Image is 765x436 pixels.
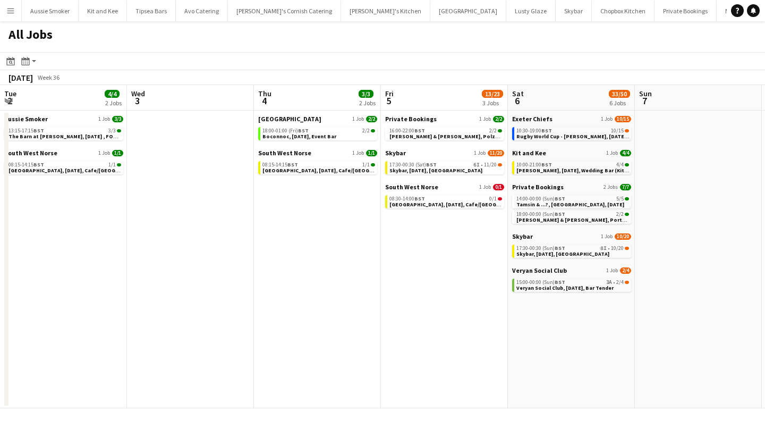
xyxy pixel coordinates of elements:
[516,167,642,174] span: Eggbeer, 6th September, Wedding Bar (Kit & Kee)
[4,115,48,123] span: Aussie Smoker
[512,89,524,98] span: Sat
[625,197,629,200] span: 5/5
[516,211,629,223] a: 18:00-00:00 (Sun)BST2/2[PERSON_NAME] & [PERSON_NAME], Porthpean House, [DATE]
[4,149,123,177] div: South West Norse1 Job1/108:15-14:15BST1/1[GEOGRAPHIC_DATA], [DATE], Cafe/[GEOGRAPHIC_DATA] (SW No...
[625,281,629,284] span: 2/4
[176,1,228,21] button: Avo Catering
[488,150,504,156] span: 11/20
[35,73,62,81] span: Week 36
[516,216,675,223] span: Kate & Chris, Porthpean House, 6th September
[516,245,629,257] a: 17:30-00:30 (Sun)BST8I•10/20Skybar, [DATE], [GEOGRAPHIC_DATA]
[600,246,607,251] span: 8I
[4,149,123,157] a: South West Norse1 Job1/1
[611,128,624,133] span: 10/15
[620,184,631,190] span: 7/7
[262,127,375,139] a: 18:00-01:00 (Fri)BST2/2Boconnoc, [DATE], Event Bar
[620,150,631,156] span: 4/4
[389,162,437,167] span: 17:30-00:30 (Sat)
[385,149,504,157] a: Skybar1 Job11/20
[512,115,631,149] div: Exeter Chiefs1 Job10/1510:30-19:00BST10/15Rugby World Cup - [PERSON_NAME], [DATE], Match Day Bar
[625,163,629,166] span: 4/4
[637,95,652,107] span: 7
[389,167,482,174] span: Skybar, 5th September, Croyde Bay
[352,150,364,156] span: 1 Job
[512,115,631,123] a: Exeter Chiefs1 Job10/15
[4,115,123,149] div: Aussie Smoker1 Job3/313:15-17:15BST3/3The Barn at [PERSON_NAME], [DATE] , FOH (Aussie Smoker)
[512,232,631,266] div: Skybar1 Job10/2017:30-00:30 (Sun)BST8I•10/20Skybar, [DATE], [GEOGRAPHIC_DATA]
[516,127,629,139] a: 10:30-19:00BST10/15Rugby World Cup - [PERSON_NAME], [DATE], Match Day Bar
[366,116,377,122] span: 2/2
[606,280,612,285] span: 3A
[359,90,373,98] span: 3/3
[616,280,624,285] span: 2/4
[8,167,181,174] span: Exeter, 2nd September, Cafe/Barista (SW Norse)
[108,128,116,133] span: 3/3
[262,161,375,173] a: 08:15-14:15BST1/1[GEOGRAPHIC_DATA], [DATE], Cafe/[GEOGRAPHIC_DATA] (SW Norse)
[8,133,160,140] span: The Barn at Pengelly, 2nd September , FOH (Aussie Smoker)
[389,201,562,208] span: Exeter, 5th September, Cafe/Barista (SW Norse)
[512,149,631,157] a: Kit and Kee1 Job4/4
[389,161,502,173] a: 17:30-00:30 (Sat)BST6I•11/20Skybar, [DATE], [GEOGRAPHIC_DATA]
[555,211,565,217] span: BST
[8,162,44,167] span: 08:15-14:15
[98,150,110,156] span: 1 Job
[385,183,504,191] a: South West Norse1 Job0/1
[606,150,618,156] span: 1 Job
[389,127,502,139] a: 16:00-22:00BST2/2[PERSON_NAME] & [PERSON_NAME], Polzeath, [DATE]
[506,1,556,21] button: Lusty Glaze
[389,133,527,140] span: Nicole & Hugh, Polzeath, 5th September
[3,95,16,107] span: 2
[603,184,618,190] span: 2 Jobs
[601,116,613,122] span: 1 Job
[616,162,624,167] span: 4/4
[341,1,430,21] button: [PERSON_NAME]'s Kitchen
[362,128,370,133] span: 2/2
[258,115,321,123] span: Boconnoc House
[108,162,116,167] span: 1/1
[258,149,377,177] div: South West Norse1 Job1/108:15-14:15BST1/1[GEOGRAPHIC_DATA], [DATE], Cafe/[GEOGRAPHIC_DATA] (SW No...
[414,127,425,134] span: BST
[384,95,394,107] span: 5
[516,195,629,207] a: 14:00-00:00 (Sun)BST5/5Tamsin & ...?, [GEOGRAPHIC_DATA], [DATE]
[117,163,121,166] span: 1/1
[8,161,121,173] a: 08:15-14:15BST1/1[GEOGRAPHIC_DATA], [DATE], Cafe/[GEOGRAPHIC_DATA] (SW Norse)
[606,267,618,274] span: 1 Job
[512,115,552,123] span: Exeter Chiefs
[4,149,57,157] span: South West Norse
[389,195,502,207] a: 08:30-14:00BST0/1[GEOGRAPHIC_DATA], [DATE], Cafe/[GEOGRAPHIC_DATA] (SW Norse)
[262,133,336,140] span: Boconnoc, 4th September, Event Bar
[609,99,630,107] div: 6 Jobs
[601,233,613,240] span: 1 Job
[555,279,565,286] span: BST
[516,280,629,285] div: •
[611,246,624,251] span: 10/20
[127,1,176,21] button: Tipsea Bars
[512,183,564,191] span: Private Bookings
[625,247,629,250] span: 10/20
[625,129,629,132] span: 10/15
[414,195,425,202] span: BST
[489,128,497,133] span: 2/2
[262,162,298,167] span: 08:15-14:15
[22,1,79,21] button: Aussie Smoker
[473,162,480,167] span: 6I
[516,246,565,251] span: 17:30-00:30 (Sun)
[130,95,145,107] span: 3
[257,95,271,107] span: 4
[616,212,624,217] span: 2/2
[512,266,567,274] span: Veryan Social Club
[592,1,654,21] button: Chopbox Kitchen
[298,127,309,134] span: BST
[426,161,437,168] span: BST
[105,90,120,98] span: 4/4
[516,250,609,257] span: Skybar, 6th September, Croyde Bay
[516,196,565,202] span: 14:00-00:00 (Sun)
[385,89,394,98] span: Fri
[516,246,629,251] div: •
[79,1,127,21] button: Kit and Kee
[389,196,425,202] span: 08:30-14:00
[258,89,271,98] span: Thu
[359,99,376,107] div: 2 Jobs
[516,212,565,217] span: 18:00-00:00 (Sun)
[516,201,624,208] span: Tamsin & ...?, Place House, 6th September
